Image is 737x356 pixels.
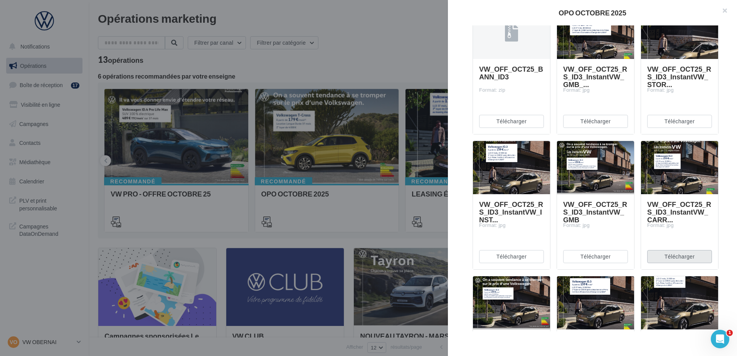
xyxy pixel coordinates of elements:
button: Télécharger [563,115,628,128]
span: VW_OFF_OCT25_BANN_ID3 [479,65,543,81]
span: 1 [727,330,733,336]
button: Télécharger [479,250,544,263]
div: Format: jpg [563,222,628,229]
div: Format: jpg [647,222,712,229]
span: VW_OFF_OCT25_RS_ID3_InstantVW_CARR... [647,200,711,224]
div: Format: zip [479,87,544,94]
button: Télécharger [563,250,628,263]
button: Télécharger [647,250,712,263]
button: Télécharger [479,115,544,128]
div: Format: jpg [563,87,628,94]
button: Télécharger [647,115,712,128]
div: Format: jpg [479,222,544,229]
div: Format: jpg [647,87,712,94]
span: VW_OFF_OCT25_RS_ID3_InstantVW_STOR... [647,65,711,89]
iframe: Intercom live chat [711,330,729,348]
span: VW_OFF_OCT25_RS_ID3_InstantVW_INST... [479,200,543,224]
span: VW_OFF_OCT25_RS_ID3_InstantVW_GMB [563,200,627,224]
div: OPO OCTOBRE 2025 [460,9,725,16]
span: VW_OFF_OCT25_RS_ID3_InstantVW_GMB_... [563,65,627,89]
